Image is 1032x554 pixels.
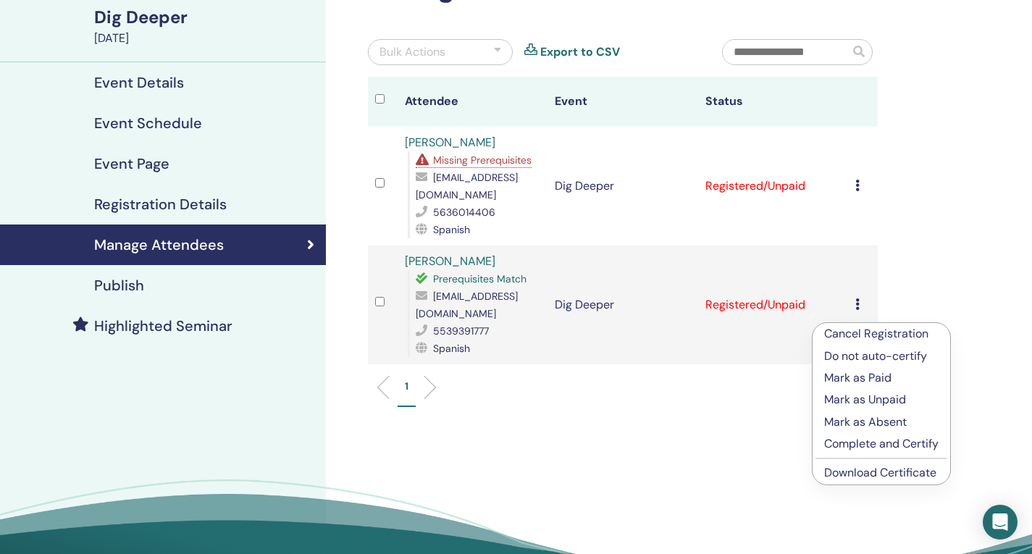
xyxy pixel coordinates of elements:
th: Event [548,77,697,127]
h4: Publish [94,277,144,294]
div: [DATE] [94,30,317,47]
h4: Registration Details [94,196,227,213]
p: Mark as Paid [824,369,939,387]
p: Mark as Absent [824,414,939,431]
div: Open Intercom Messenger [983,505,1018,540]
span: Missing Prerequisites [433,154,532,167]
a: Export to CSV [540,43,620,61]
h4: Event Page [94,155,169,172]
h4: Event Schedule [94,114,202,132]
h4: Event Details [94,74,184,91]
span: 5539391777 [433,324,489,337]
a: [PERSON_NAME] [405,135,495,150]
p: Complete and Certify [824,435,939,453]
a: Download Certificate [824,465,936,480]
div: Bulk Actions [379,43,445,61]
span: Spanish [433,342,470,355]
span: [EMAIL_ADDRESS][DOMAIN_NAME] [416,290,518,320]
h4: Highlighted Seminar [94,317,232,335]
th: Status [698,77,848,127]
div: Dig Deeper [94,5,317,30]
td: Dig Deeper [548,245,697,364]
span: Spanish [433,223,470,236]
p: 1 [405,379,408,394]
a: [PERSON_NAME] [405,253,495,269]
span: [EMAIL_ADDRESS][DOMAIN_NAME] [416,171,518,201]
a: Dig Deeper[DATE] [85,5,326,47]
p: Mark as Unpaid [824,391,939,408]
h4: Manage Attendees [94,236,224,253]
p: Cancel Registration [824,325,939,343]
span: 5636014406 [433,206,495,219]
p: Do not auto-certify [824,348,939,365]
th: Attendee [398,77,548,127]
span: Prerequisites Match [433,272,527,285]
td: Dig Deeper [548,127,697,245]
